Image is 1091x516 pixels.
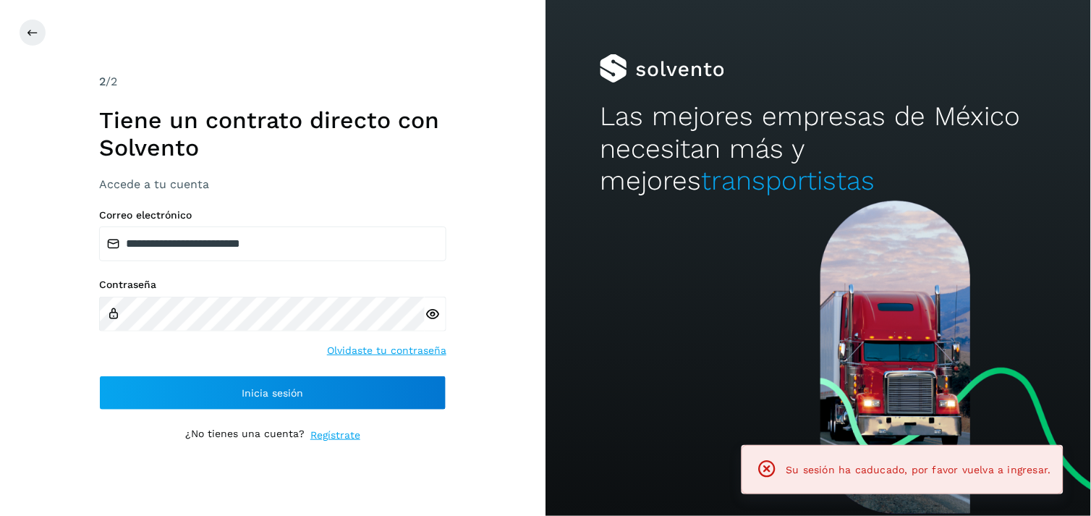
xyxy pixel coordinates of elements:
span: 2 [99,75,106,88]
label: Correo electrónico [99,209,446,221]
h2: Las mejores empresas de México necesitan más y mejores [600,101,1036,197]
label: Contraseña [99,279,446,291]
h3: Accede a tu cuenta [99,177,446,191]
h1: Tiene un contrato directo con Solvento [99,106,446,162]
div: /2 [99,73,446,90]
button: Inicia sesión [99,376,446,410]
span: Inicia sesión [242,388,304,398]
p: ¿No tienes una cuenta? [185,428,305,443]
a: Regístrate [310,428,360,443]
span: Su sesión ha caducado, por favor vuelva a ingresar. [786,464,1051,475]
a: Olvidaste tu contraseña [327,343,446,358]
span: transportistas [701,165,875,196]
